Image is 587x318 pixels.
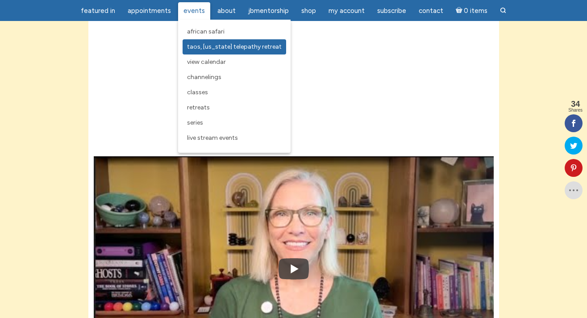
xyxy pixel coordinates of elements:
a: Contact [413,2,449,20]
span: Shares [568,108,583,113]
span: Appointments [128,7,171,15]
i: Cart [456,7,464,15]
span: Retreats [187,104,210,111]
a: featured in [75,2,121,20]
span: View Calendar [187,58,226,66]
a: Retreats [183,100,286,115]
a: JBMentorship [243,2,294,20]
a: Subscribe [372,2,412,20]
a: Events [178,2,210,20]
span: Series [187,119,203,126]
a: Channelings [183,70,286,85]
a: Live Stream Events [183,130,286,146]
a: Classes [183,85,286,100]
a: Taos, [US_STATE] Telepathy Retreat [183,39,286,54]
a: Appointments [122,2,176,20]
a: Shop [296,2,321,20]
span: featured in [81,7,115,15]
a: Cart0 items [450,1,493,20]
span: Shop [301,7,316,15]
span: Live Stream Events [187,134,238,142]
span: Events [183,7,205,15]
span: African Safari [187,28,225,35]
span: 0 items [464,8,487,14]
span: Classes [187,88,208,96]
a: About [212,2,241,20]
span: JBMentorship [248,7,289,15]
span: My Account [329,7,365,15]
a: View Calendar [183,54,286,70]
span: About [217,7,236,15]
span: Contact [419,7,443,15]
span: 34 [568,100,583,108]
a: My Account [323,2,370,20]
a: Series [183,115,286,130]
span: Taos, [US_STATE] Telepathy Retreat [187,43,282,50]
a: African Safari [183,24,286,39]
span: Subscribe [377,7,406,15]
span: Channelings [187,73,221,81]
